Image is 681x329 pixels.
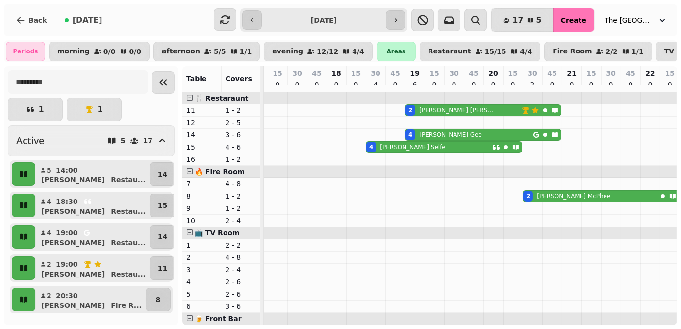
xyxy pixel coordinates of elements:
p: 17 [143,137,152,144]
p: 4 / 4 [520,48,532,55]
p: 2 - 6 [226,277,257,287]
button: 514:00[PERSON_NAME]Restau... [37,162,148,186]
p: 16 [186,154,218,164]
p: 4 [186,277,218,287]
button: The [GEOGRAPHIC_DATA] [599,11,673,29]
button: Create [553,8,594,32]
p: 0 [509,80,517,90]
button: evening12/124/4 [264,42,373,61]
p: Restau ... [111,175,146,185]
button: Restaraunt15/154/4 [420,42,540,61]
button: 8 [146,288,171,311]
p: 15 [273,68,282,78]
button: [DATE] [57,8,110,32]
p: 30 [292,68,302,78]
span: 📺 TV Room [195,229,240,237]
span: 17 [512,16,523,24]
p: 2 - 5 [226,118,257,127]
span: 🍴 Restaraunt [195,94,249,102]
p: 2 [46,291,52,301]
p: 11 [186,105,218,115]
p: 1 [38,105,44,113]
p: 0 [489,80,497,90]
p: 3 - 6 [226,302,257,311]
p: Restau ... [111,269,146,279]
button: 14 [150,162,176,186]
p: 3 [186,265,218,275]
p: 2 / 2 [605,48,618,55]
p: 2 - 4 [226,265,257,275]
div: 4 [408,131,412,139]
p: 18:30 [56,197,78,206]
p: 18 [331,68,341,78]
p: Restau ... [111,238,146,248]
button: 418:30[PERSON_NAME]Restau... [37,194,148,217]
p: evening [272,48,303,55]
p: 4 [46,197,52,206]
p: 5 [121,137,126,144]
span: Create [561,17,586,24]
button: morning0/00/0 [49,42,150,61]
p: 19:00 [56,259,78,269]
p: 15 [508,68,517,78]
p: 9 [186,203,218,213]
button: 11 [150,256,176,280]
p: 5 [186,289,218,299]
span: Covers [226,75,252,83]
p: 1 - 2 [226,203,257,213]
button: 219:00[PERSON_NAME]Restau... [37,256,148,280]
p: Fire Room [553,48,592,55]
p: 1 / 1 [240,48,252,55]
p: morning [57,48,90,55]
p: 8 [156,295,161,304]
p: 22 [645,68,655,78]
p: 14:00 [56,165,78,175]
p: 2 [46,259,52,269]
p: 15 [429,68,439,78]
div: 2 [408,106,412,114]
p: 0 [607,80,615,90]
p: 4 [46,228,52,238]
p: [PERSON_NAME] [41,238,105,248]
button: 15 [150,194,176,217]
p: Restau ... [111,206,146,216]
p: 45 [547,68,556,78]
p: 30 [371,68,380,78]
p: 0 [470,80,478,90]
p: 3 - 6 [226,130,257,140]
p: 20:30 [56,291,78,301]
p: [PERSON_NAME] [41,269,105,279]
span: The [GEOGRAPHIC_DATA] [605,15,654,25]
p: 4 - 8 [226,179,257,189]
p: 0 [548,80,556,90]
button: Collapse sidebar [152,71,175,94]
p: 5 [46,165,52,175]
p: 8 [186,191,218,201]
p: 30 [528,68,537,78]
p: 2 [186,253,218,262]
p: 2 - 2 [226,240,257,250]
p: 4 - 8 [226,253,257,262]
div: 2 [526,192,530,200]
p: 45 [626,68,635,78]
p: 11 [158,263,167,273]
p: 1 - 2 [226,154,257,164]
p: 1 [186,240,218,250]
p: 15 [158,201,167,210]
p: [PERSON_NAME] Selfe [380,143,445,151]
p: 0 [352,80,360,90]
p: 4 / 4 [352,48,364,55]
p: 15 [186,142,218,152]
p: 0 / 0 [103,48,116,55]
p: 0 [274,80,281,90]
p: 45 [390,68,400,78]
span: 5 [536,16,542,24]
p: 19:00 [56,228,78,238]
p: 1 - 2 [226,105,257,115]
p: 14 [158,169,167,179]
span: 🔥 Fire Room [195,168,245,176]
button: Fire Room2/21/1 [544,42,652,61]
p: 2 - 4 [226,216,257,226]
p: Fire R ... [111,301,142,310]
p: 0 [627,80,634,90]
